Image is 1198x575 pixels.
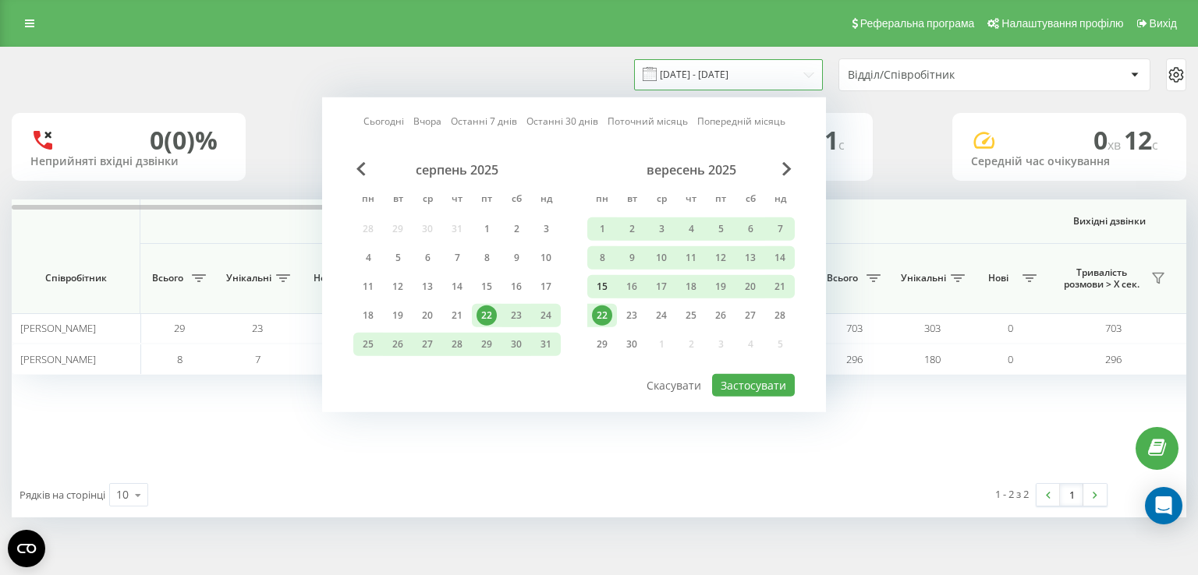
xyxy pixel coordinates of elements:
div: 20 [417,305,438,326]
div: пт 22 серп 2025 р. [472,304,502,327]
div: 22 [477,305,497,326]
a: Вчора [413,114,441,129]
div: чт 7 серп 2025 р. [442,246,472,270]
div: 22 [592,305,612,326]
div: 10 [651,248,672,268]
span: 29 [174,321,185,335]
div: 21 [770,277,790,297]
div: пн 25 серп 2025 р. [353,333,383,356]
div: 8 [592,248,612,268]
div: 29 [477,334,497,355]
div: ср 3 вер 2025 р. [647,217,676,241]
div: 14 [770,248,790,268]
div: 19 [711,277,731,297]
span: Next Month [782,162,792,176]
div: 26 [711,305,731,326]
div: 9 [506,248,526,268]
a: 1 [1060,484,1083,506]
div: сб 6 вер 2025 р. [735,217,765,241]
div: чт 14 серп 2025 р. [442,275,472,298]
div: сб 2 серп 2025 р. [502,217,531,241]
div: 27 [740,305,760,326]
div: 19 [388,305,408,326]
div: вт 9 вер 2025 р. [617,246,647,270]
div: 28 [770,305,790,326]
div: ср 10 вер 2025 р. [647,246,676,270]
div: вт 26 серп 2025 р. [383,333,413,356]
div: 9 [622,248,642,268]
div: пн 15 вер 2025 р. [587,275,617,298]
div: чт 18 вер 2025 р. [676,275,706,298]
div: 15 [477,277,497,297]
span: 703 [846,321,863,335]
div: чт 28 серп 2025 р. [442,333,472,356]
div: 10 [116,487,129,503]
div: 1 [477,219,497,239]
div: пн 1 вер 2025 р. [587,217,617,241]
div: вт 5 серп 2025 р. [383,246,413,270]
div: пт 19 вер 2025 р. [706,275,735,298]
div: 29 [592,334,612,355]
div: чт 11 вер 2025 р. [676,246,706,270]
span: 0 [1008,352,1013,366]
span: Реферальна програма [860,17,975,30]
span: Нові [979,272,1018,284]
abbr: середа [650,189,673,212]
abbr: четвер [445,189,469,212]
div: 21 [447,305,467,326]
div: 25 [358,334,378,355]
div: нд 17 серп 2025 р. [531,275,561,298]
button: Скасувати [638,374,710,397]
span: Співробітник [25,272,126,284]
div: пт 5 вер 2025 р. [706,217,735,241]
span: 12 [1124,123,1158,157]
span: Налаштування профілю [1001,17,1123,30]
abbr: вівторок [620,189,643,212]
div: 17 [536,277,556,297]
a: Останні 30 днів [526,114,598,129]
div: пт 12 вер 2025 р. [706,246,735,270]
div: 24 [536,305,556,326]
div: вт 12 серп 2025 р. [383,275,413,298]
div: нд 10 серп 2025 р. [531,246,561,270]
div: сб 23 серп 2025 р. [502,304,531,327]
div: пн 8 вер 2025 р. [587,246,617,270]
div: 16 [506,277,526,297]
abbr: субота [505,189,528,212]
div: 25 [681,305,701,326]
span: 703 [1105,321,1122,335]
div: пт 29 серп 2025 р. [472,333,502,356]
span: Унікальні [226,272,271,284]
div: Середній час очікування [971,155,1168,168]
div: 14 [447,277,467,297]
abbr: п’ятниця [709,189,732,212]
div: 6 [740,219,760,239]
div: сб 13 вер 2025 р. [735,246,765,270]
div: 20 [740,277,760,297]
abbr: четвер [679,189,703,212]
div: 4 [358,248,378,268]
div: 7 [770,219,790,239]
div: нд 3 серп 2025 р. [531,217,561,241]
div: 8 [477,248,497,268]
div: Неприйняті вхідні дзвінки [30,155,227,168]
div: 6 [417,248,438,268]
div: ср 17 вер 2025 р. [647,275,676,298]
span: 296 [1105,352,1122,366]
div: 11 [358,277,378,297]
div: 24 [651,305,672,326]
div: 10 [536,248,556,268]
div: ср 24 вер 2025 р. [647,304,676,327]
span: 0 [1008,321,1013,335]
abbr: понеділок [356,189,380,212]
span: 23 [252,321,263,335]
div: чт 25 вер 2025 р. [676,304,706,327]
div: 2 [622,219,642,239]
div: 0 (0)% [150,125,218,155]
div: пт 26 вер 2025 р. [706,304,735,327]
span: Нові [304,272,343,284]
div: нд 24 серп 2025 р. [531,304,561,327]
span: Тривалість розмови > Х сек. [1057,266,1147,291]
span: Всього [823,272,862,284]
a: Останні 7 днів [451,114,517,129]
